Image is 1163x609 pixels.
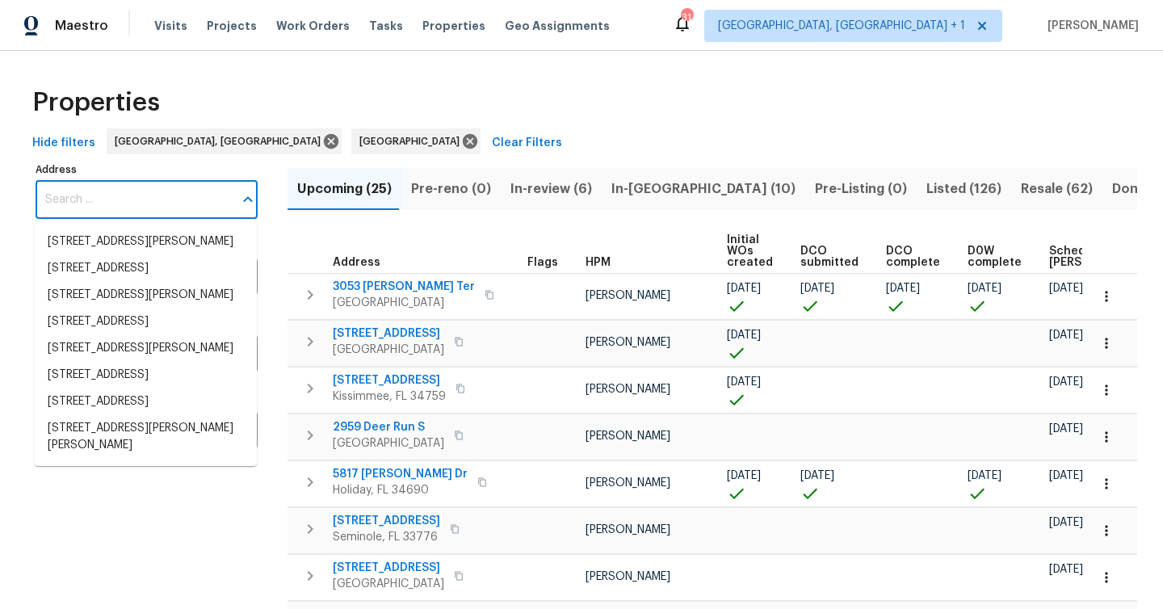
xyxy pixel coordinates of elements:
[35,388,257,415] li: [STREET_ADDRESS]
[968,470,1001,481] span: [DATE]
[32,94,160,111] span: Properties
[333,419,444,435] span: 2959 Deer Run S
[727,330,761,341] span: [DATE]
[36,181,233,219] input: Search ...
[276,18,350,34] span: Work Orders
[510,178,592,200] span: In-review (6)
[727,470,761,481] span: [DATE]
[926,178,1001,200] span: Listed (126)
[681,10,692,26] div: 31
[333,372,446,388] span: [STREET_ADDRESS]
[333,279,475,295] span: 3053 [PERSON_NAME] Ter
[886,246,940,268] span: DCO complete
[727,283,761,294] span: [DATE]
[297,178,392,200] span: Upcoming (25)
[207,18,257,34] span: Projects
[333,482,468,498] span: Holiday, FL 34690
[333,529,440,545] span: Seminole, FL 33776
[968,283,1001,294] span: [DATE]
[333,513,440,529] span: [STREET_ADDRESS]
[35,459,257,485] li: [STREET_ADDRESS][PERSON_NAME]
[35,282,257,309] li: [STREET_ADDRESS][PERSON_NAME]
[333,435,444,451] span: [GEOGRAPHIC_DATA]
[586,571,670,582] span: [PERSON_NAME]
[333,325,444,342] span: [STREET_ADDRESS]
[36,165,258,174] label: Address
[1049,517,1083,528] span: [DATE]
[968,246,1022,268] span: D0W complete
[1049,470,1083,481] span: [DATE]
[800,470,834,481] span: [DATE]
[35,362,257,388] li: [STREET_ADDRESS]
[237,188,259,211] button: Close
[422,18,485,34] span: Properties
[351,128,481,154] div: [GEOGRAPHIC_DATA]
[55,18,108,34] span: Maestro
[35,309,257,335] li: [STREET_ADDRESS]
[333,257,380,268] span: Address
[586,524,670,535] span: [PERSON_NAME]
[800,283,834,294] span: [DATE]
[115,133,327,149] span: [GEOGRAPHIC_DATA], [GEOGRAPHIC_DATA]
[107,128,342,154] div: [GEOGRAPHIC_DATA], [GEOGRAPHIC_DATA]
[505,18,610,34] span: Geo Assignments
[333,466,468,482] span: 5817 [PERSON_NAME] Dr
[586,477,670,489] span: [PERSON_NAME]
[1049,376,1083,388] span: [DATE]
[586,257,611,268] span: HPM
[359,133,466,149] span: [GEOGRAPHIC_DATA]
[26,128,102,158] button: Hide filters
[369,20,403,31] span: Tasks
[333,388,446,405] span: Kissimmee, FL 34759
[718,18,965,34] span: [GEOGRAPHIC_DATA], [GEOGRAPHIC_DATA] + 1
[333,342,444,358] span: [GEOGRAPHIC_DATA]
[35,229,257,255] li: [STREET_ADDRESS][PERSON_NAME]
[1049,564,1083,575] span: [DATE]
[586,290,670,301] span: [PERSON_NAME]
[1049,330,1083,341] span: [DATE]
[35,415,257,459] li: [STREET_ADDRESS][PERSON_NAME][PERSON_NAME]
[35,255,257,282] li: [STREET_ADDRESS]
[1049,246,1140,268] span: Scheduled [PERSON_NAME]
[333,576,444,592] span: [GEOGRAPHIC_DATA]
[586,384,670,395] span: [PERSON_NAME]
[727,376,761,388] span: [DATE]
[815,178,907,200] span: Pre-Listing (0)
[586,337,670,348] span: [PERSON_NAME]
[411,178,491,200] span: Pre-reno (0)
[1041,18,1139,34] span: [PERSON_NAME]
[485,128,569,158] button: Clear Filters
[1049,283,1083,294] span: [DATE]
[1021,178,1093,200] span: Resale (62)
[727,234,773,268] span: Initial WOs created
[586,430,670,442] span: [PERSON_NAME]
[611,178,796,200] span: In-[GEOGRAPHIC_DATA] (10)
[527,257,558,268] span: Flags
[35,335,257,362] li: [STREET_ADDRESS][PERSON_NAME]
[492,133,562,153] span: Clear Filters
[333,560,444,576] span: [STREET_ADDRESS]
[886,283,920,294] span: [DATE]
[32,133,95,153] span: Hide filters
[154,18,187,34] span: Visits
[333,295,475,311] span: [GEOGRAPHIC_DATA]
[1049,423,1083,435] span: [DATE]
[800,246,859,268] span: DCO submitted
